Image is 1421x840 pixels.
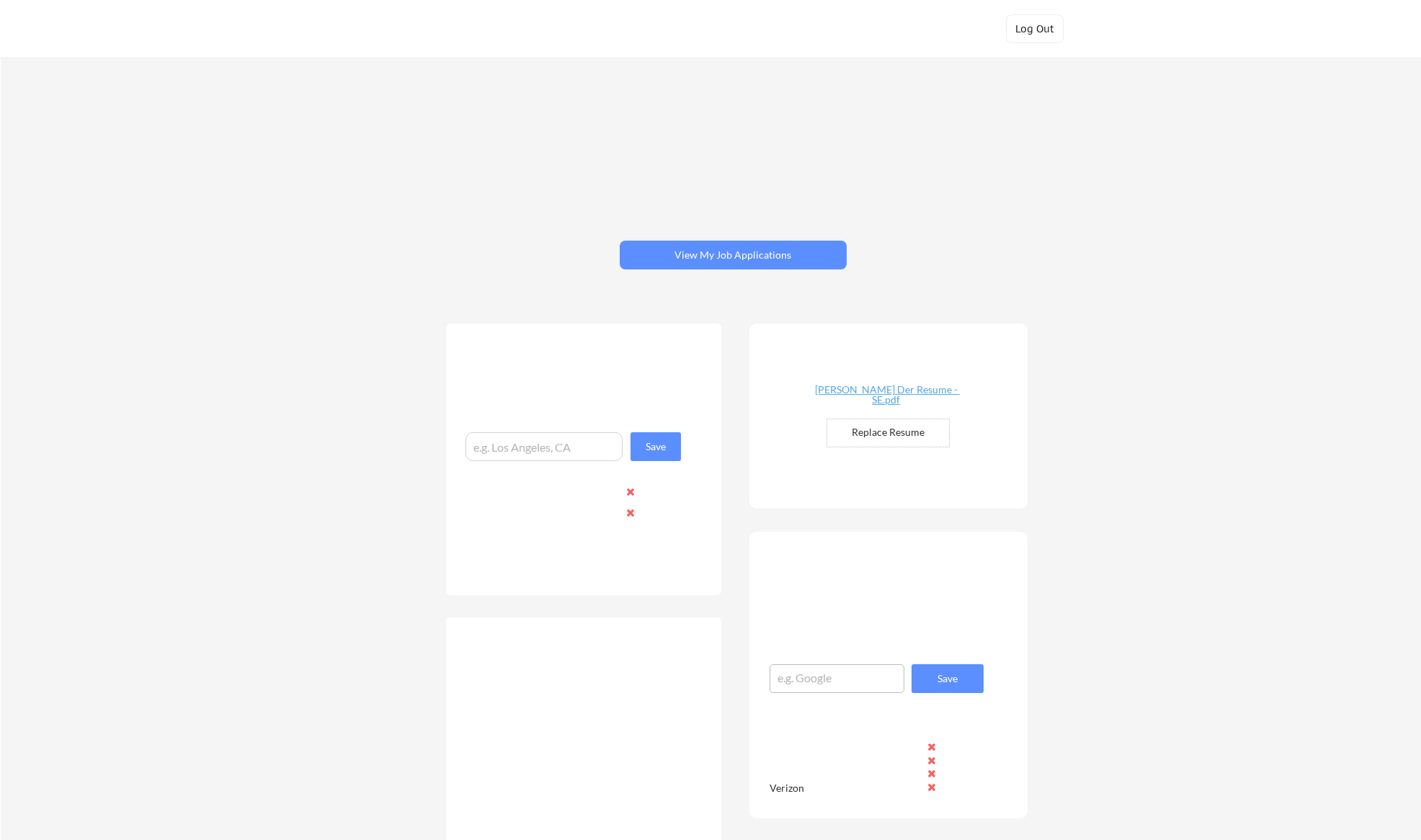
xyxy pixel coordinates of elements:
button: Save [912,664,984,693]
a: [PERSON_NAME] Der Resume - SE.pdf [801,385,972,407]
button: Save [631,432,681,461]
button: View My Job Applications [620,241,847,269]
div: Verizon [770,781,922,795]
input: e.g. Los Angeles, CA [465,432,623,461]
button: Log Out [1006,14,1064,43]
div: [PERSON_NAME] Der Resume - SE.pdf [801,385,972,405]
